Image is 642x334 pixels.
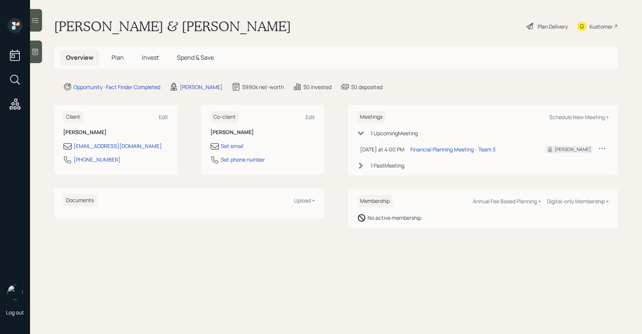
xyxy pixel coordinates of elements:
div: [PERSON_NAME] [555,146,591,153]
div: Annual Fee Based Planning + [473,198,541,205]
div: Schedule New Meeting + [549,113,609,121]
div: [EMAIL_ADDRESS][DOMAIN_NAME] [74,142,162,150]
div: [PHONE_NUMBER] [74,156,121,163]
div: Opportunity · Fact Finder Completed [74,83,160,91]
h6: Client [63,111,83,123]
div: 1 Upcoming Meeting [371,129,418,137]
div: $0 invested [303,83,332,91]
div: Edit [306,113,315,121]
span: Invest [142,53,159,62]
div: $990k net-worth [242,83,284,91]
div: 1 Past Meeting [371,162,404,169]
div: Digital-only Membership + [547,198,609,205]
h6: Documents [63,194,97,207]
div: Edit [159,113,168,121]
div: Set email [221,142,243,150]
h6: [PERSON_NAME] [210,129,315,136]
h6: Co-client [210,111,239,123]
div: Set phone number [221,156,265,163]
img: sami-boghos-headshot.png [8,285,23,300]
div: No active membership [368,214,421,222]
div: Log out [6,309,24,316]
span: Spend & Save [177,53,214,62]
h1: [PERSON_NAME] & [PERSON_NAME] [54,18,291,35]
div: Kustomer [589,23,613,30]
div: Plan Delivery [538,23,568,30]
span: Plan [112,53,124,62]
div: [DATE] at 4:00 PM [360,145,404,153]
div: Upload + [294,197,315,204]
span: Overview [66,53,93,62]
h6: Meetings [357,111,386,123]
div: [PERSON_NAME] [180,83,223,91]
h6: Membership [357,195,393,207]
div: $0 deposited [351,83,383,91]
h6: [PERSON_NAME] [63,129,168,136]
div: Financial Planning Meeting - Team 3 [410,145,496,153]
